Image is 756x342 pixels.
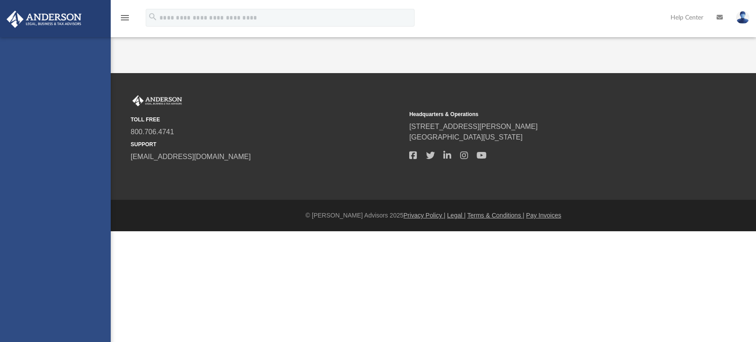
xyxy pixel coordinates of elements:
a: Legal | [447,212,466,219]
a: Privacy Policy | [403,212,446,219]
img: Anderson Advisors Platinum Portal [4,11,84,28]
a: [EMAIL_ADDRESS][DOMAIN_NAME] [131,153,251,160]
img: User Pic [736,11,749,24]
a: menu [120,17,130,23]
a: Pay Invoices [526,212,561,219]
a: [STREET_ADDRESS][PERSON_NAME] [409,123,538,130]
a: [GEOGRAPHIC_DATA][US_STATE] [409,133,523,141]
img: Anderson Advisors Platinum Portal [131,95,184,107]
small: SUPPORT [131,140,403,148]
a: 800.706.4741 [131,128,174,136]
a: Terms & Conditions | [467,212,524,219]
i: menu [120,12,130,23]
small: Headquarters & Operations [409,110,682,118]
i: search [148,12,158,22]
small: TOLL FREE [131,116,403,124]
div: © [PERSON_NAME] Advisors 2025 [111,211,756,220]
